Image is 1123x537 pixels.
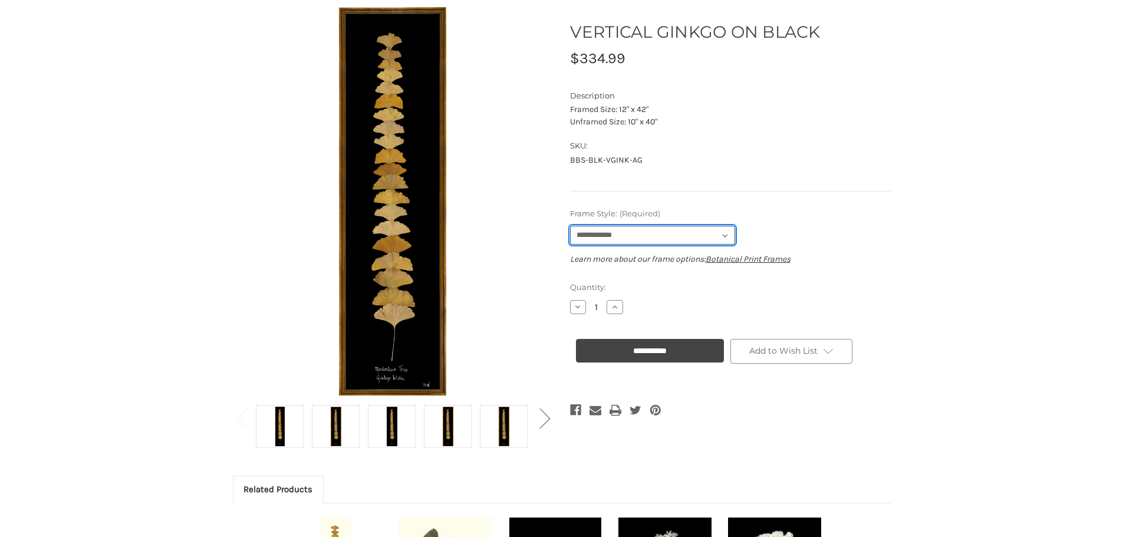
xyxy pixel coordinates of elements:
[706,254,791,264] a: Botanical Print Frames
[570,208,891,220] label: Frame Style:
[265,407,295,446] img: Unframed
[236,436,247,437] span: Go to slide 2 of 2
[433,407,463,446] img: Burlewood Frame
[730,339,853,364] a: Add to Wish List
[570,154,891,166] dd: BBS-BLK-VGINK-AG
[230,400,253,436] button: Go to slide 2 of 2
[620,209,660,218] small: (Required)
[246,7,541,396] img: Unframed
[570,19,891,44] h1: VERTICAL GINKGO ON BLACK
[570,282,891,294] label: Quantity:
[570,253,891,265] p: Learn more about our frame options:
[539,436,550,437] span: Go to slide 2 of 2
[570,50,625,67] span: $334.99
[489,407,519,446] img: Gold Bamboo Frame
[570,103,891,128] p: Framed Size: 12" x 42" Unframed Size: 10" x 40"
[533,400,556,436] button: Go to slide 2 of 2
[377,407,407,446] img: Black Frame
[570,140,888,152] dt: SKU:
[321,407,351,446] img: Antique Gold Frame
[610,402,621,419] a: Print
[233,476,324,502] a: Related Products
[570,90,888,102] dt: Description
[749,345,818,356] span: Add to Wish List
